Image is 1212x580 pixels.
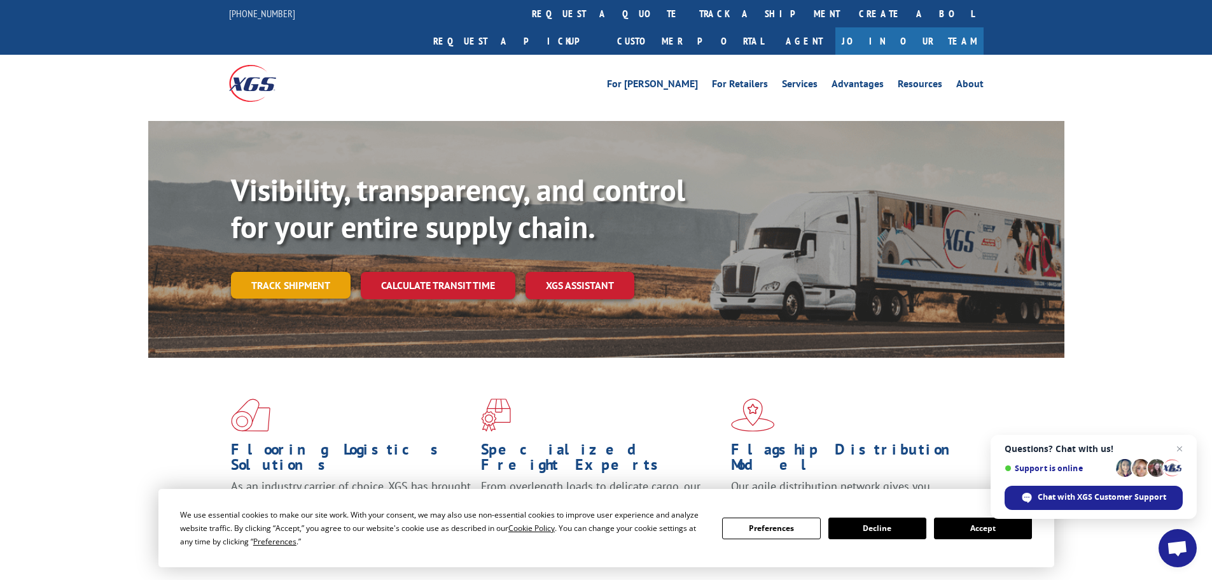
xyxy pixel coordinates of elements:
a: Services [782,79,818,93]
img: xgs-icon-flagship-distribution-model-red [731,399,775,432]
a: About [956,79,984,93]
h1: Specialized Freight Experts [481,442,721,479]
a: Advantages [832,79,884,93]
button: Decline [828,518,926,539]
h1: Flagship Distribution Model [731,442,972,479]
a: [PHONE_NUMBER] [229,7,295,20]
a: Track shipment [231,272,351,299]
b: Visibility, transparency, and control for your entire supply chain. [231,170,685,246]
img: xgs-icon-focused-on-flooring-red [481,399,511,432]
span: Close chat [1172,441,1187,456]
span: Cookie Policy [508,523,555,534]
p: From overlength loads to delicate cargo, our experienced staff knows the best way to move your fr... [481,479,721,535]
div: Chat with XGS Customer Support [1005,486,1183,510]
a: For [PERSON_NAME] [607,79,698,93]
h1: Flooring Logistics Solutions [231,442,471,479]
button: Preferences [722,518,820,539]
a: XGS ASSISTANT [526,272,634,299]
a: Request a pickup [424,27,608,55]
a: Calculate transit time [361,272,515,299]
a: For Retailers [712,79,768,93]
span: Preferences [253,536,296,547]
a: Join Our Team [835,27,984,55]
div: Open chat [1159,529,1197,567]
img: xgs-icon-total-supply-chain-intelligence-red [231,399,270,432]
a: Resources [898,79,942,93]
a: Customer Portal [608,27,773,55]
span: Support is online [1005,463,1111,473]
a: Agent [773,27,835,55]
span: Chat with XGS Customer Support [1038,492,1166,503]
span: Our agile distribution network gives you nationwide inventory management on demand. [731,479,965,509]
div: Cookie Consent Prompt [158,489,1054,567]
span: Questions? Chat with us! [1005,444,1183,454]
span: As an industry carrier of choice, XGS has brought innovation and dedication to flooring logistics... [231,479,471,524]
div: We use essential cookies to make our site work. With your consent, we may also use non-essential ... [180,508,707,548]
button: Accept [934,518,1032,539]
